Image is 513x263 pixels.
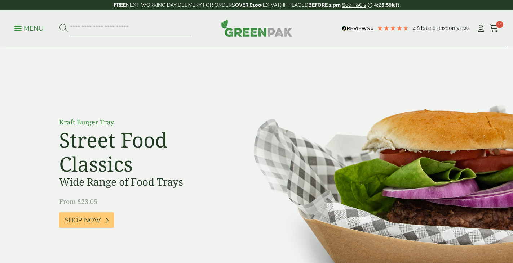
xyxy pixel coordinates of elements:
[235,2,261,8] strong: OVER £100
[221,19,292,37] img: GreenPak Supplies
[342,2,366,8] a: See T&C's
[14,24,44,31] a: Menu
[342,26,373,31] img: REVIEWS.io
[59,117,221,127] p: Kraft Burger Tray
[476,25,485,32] i: My Account
[14,24,44,33] p: Menu
[65,216,101,224] span: Shop Now
[308,2,341,8] strong: BEFORE 2 pm
[377,25,409,31] div: 4.79 Stars
[374,2,392,8] span: 4:25:59
[443,25,452,31] span: 200
[59,212,114,228] a: Shop Now
[59,197,97,206] span: From £23.05
[496,21,503,28] span: 0
[413,25,421,31] span: 4.8
[452,25,470,31] span: reviews
[114,2,126,8] strong: FREE
[392,2,399,8] span: left
[59,176,221,188] h3: Wide Range of Food Trays
[490,25,499,32] i: Cart
[59,128,221,176] h2: Street Food Classics
[421,25,443,31] span: Based on
[490,23,499,34] a: 0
